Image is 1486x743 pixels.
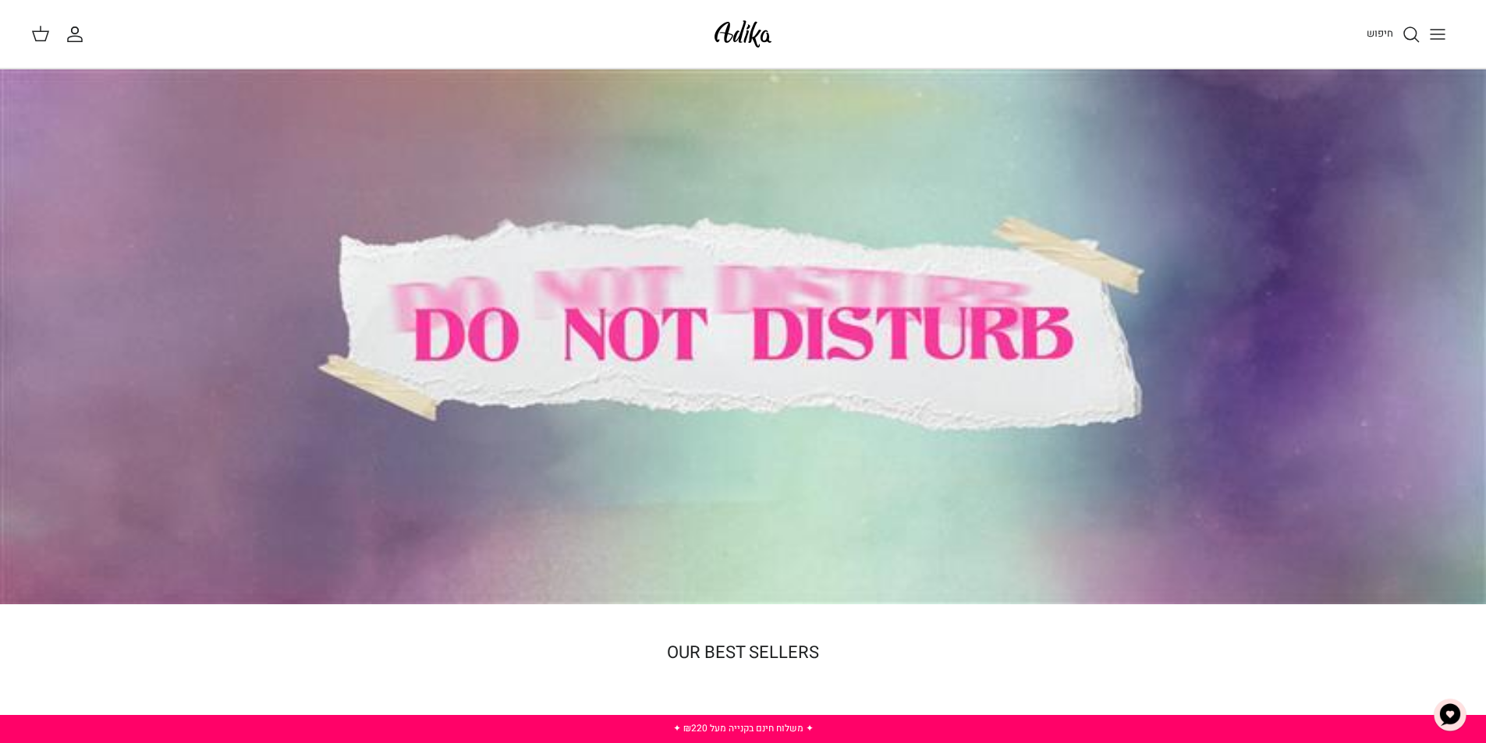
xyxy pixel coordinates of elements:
[710,16,776,52] img: Adika IL
[667,640,819,665] a: OUR BEST SELLERS
[66,25,90,44] a: החשבון שלי
[1420,17,1455,51] button: Toggle menu
[1367,26,1393,41] span: חיפוש
[1367,25,1420,44] a: חיפוש
[1427,692,1474,738] button: צ'אט
[673,721,814,735] a: ✦ משלוח חינם בקנייה מעל ₪220 ✦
